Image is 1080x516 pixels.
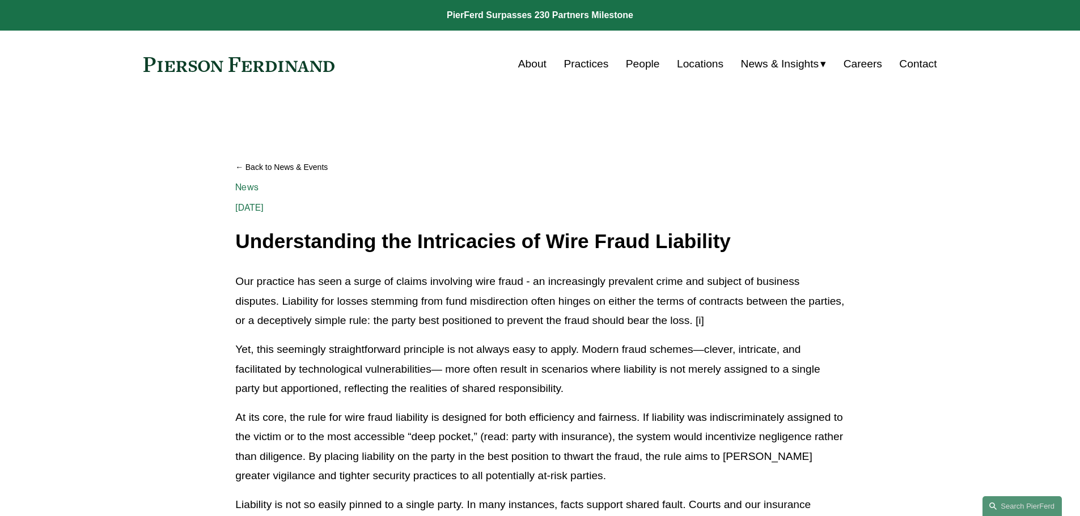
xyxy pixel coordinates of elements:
[235,202,264,213] span: [DATE]
[626,53,660,75] a: People
[982,496,1062,516] a: Search this site
[677,53,723,75] a: Locations
[741,53,827,75] a: folder dropdown
[235,272,844,331] p: Our practice has seen a surge of claims involving wire fraud - an increasingly prevalent crime an...
[235,340,844,399] p: Yet, this seemingly straightforward principle is not always easy to apply. Modern fraud schemes—c...
[899,53,937,75] a: Contact
[235,231,844,253] h1: Understanding the Intricacies of Wire Fraud Liability
[741,54,819,74] span: News & Insights
[564,53,608,75] a: Practices
[844,53,882,75] a: Careers
[235,182,259,193] a: News
[235,408,844,486] p: At its core, the rule for wire fraud liability is designed for both efficiency and fairness. If l...
[235,157,844,177] a: Back to News & Events
[518,53,547,75] a: About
